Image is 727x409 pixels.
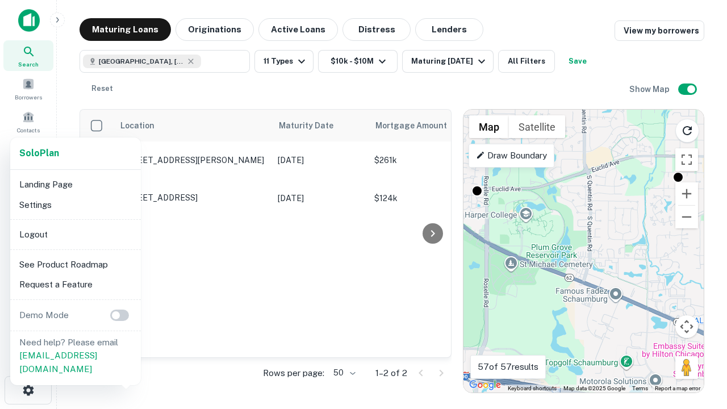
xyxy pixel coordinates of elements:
p: Demo Mode [15,308,73,322]
iframe: Chat Widget [670,318,727,373]
li: Settings [15,195,136,215]
li: Request a Feature [15,274,136,295]
li: Landing Page [15,174,136,195]
a: SoloPlan [19,147,59,160]
li: See Product Roadmap [15,254,136,275]
li: Logout [15,224,136,245]
strong: Solo Plan [19,148,59,158]
p: Need help? Please email [19,336,132,376]
a: [EMAIL_ADDRESS][DOMAIN_NAME] [19,350,97,374]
